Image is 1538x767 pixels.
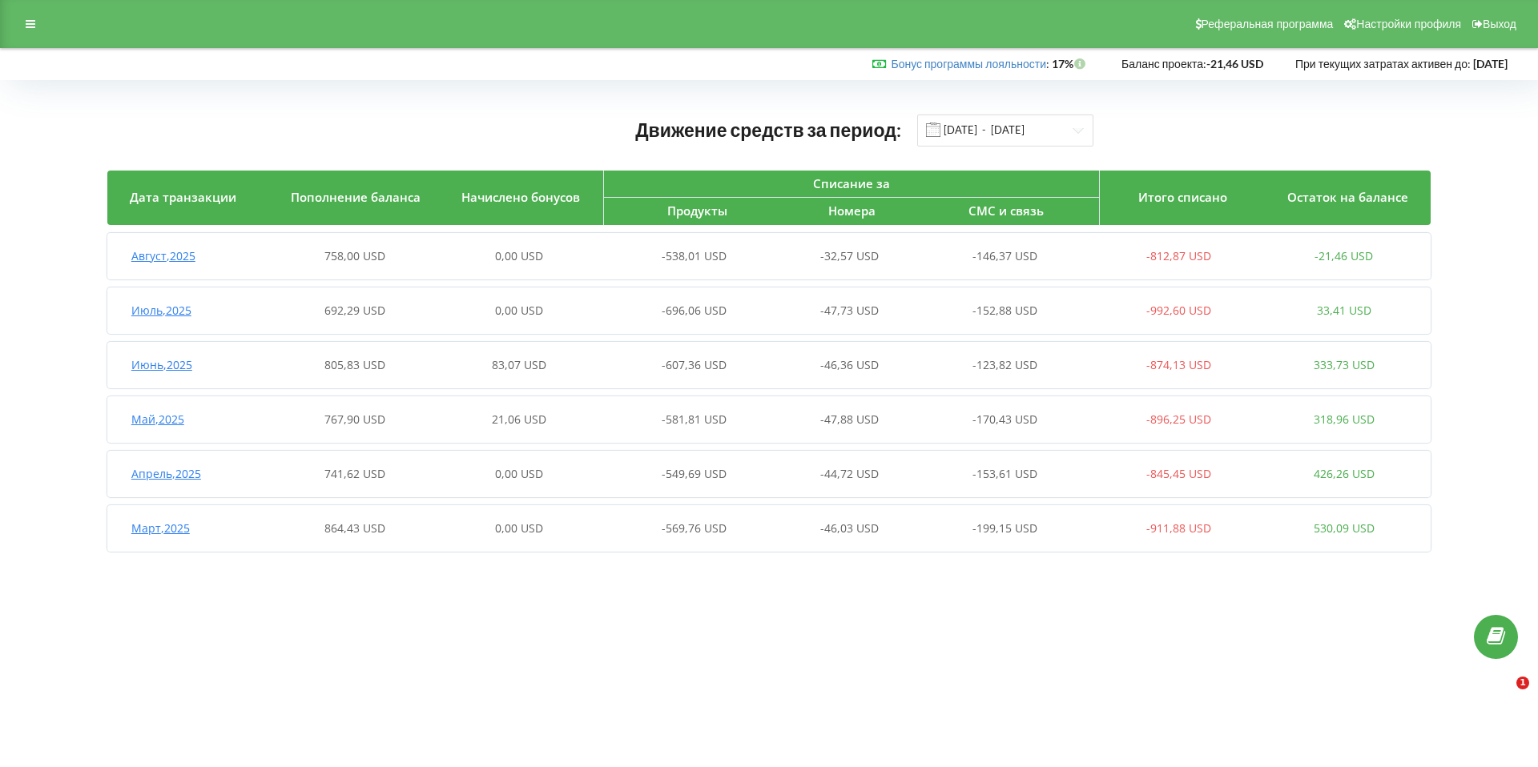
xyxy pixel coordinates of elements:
span: Итого списано [1138,189,1227,205]
span: Апрель , 2025 [131,466,201,481]
span: Июль , 2025 [131,303,191,318]
span: Начислено бонусов [461,189,580,205]
span: Июнь , 2025 [131,357,192,372]
span: 0,00 USD [495,466,543,481]
span: -911,88 USD [1146,520,1211,536]
span: -32,57 USD [820,248,879,263]
span: -146,37 USD [972,248,1037,263]
span: -46,36 USD [820,357,879,372]
span: Номера [828,203,876,219]
span: Списание за [813,175,890,191]
span: 758,00 USD [324,248,385,263]
span: 805,83 USD [324,357,385,372]
span: 33,41 USD [1317,303,1371,318]
span: -549,69 USD [662,466,727,481]
span: 21,06 USD [492,412,546,427]
span: 864,43 USD [324,520,385,536]
strong: -21,46 USD [1206,57,1263,70]
span: 0,00 USD [495,303,543,318]
span: -199,15 USD [972,520,1037,536]
span: 1 [1516,677,1529,689]
span: -538,01 USD [662,248,727,263]
span: -47,73 USD [820,303,879,318]
span: -47,88 USD [820,412,879,427]
span: 767,90 USD [324,412,385,427]
span: Март , 2025 [131,520,190,536]
span: -607,36 USD [662,357,727,372]
span: -21,46 USD [1315,248,1373,263]
span: -581,81 USD [662,412,727,427]
span: 0,00 USD [495,248,543,263]
span: 530,09 USD [1314,520,1375,536]
strong: [DATE] [1473,57,1508,70]
span: -569,76 USD [662,520,727,536]
span: Продукты [667,203,727,219]
span: Дата транзакции [130,189,236,205]
span: Выход [1483,18,1516,30]
span: Настройки профиля [1356,18,1461,30]
span: 318,96 USD [1314,412,1375,427]
span: -696,06 USD [662,303,727,318]
span: Май , 2025 [131,412,184,427]
span: -896,25 USD [1146,412,1211,427]
a: Бонус программы лояльности [891,57,1046,70]
span: СМС и связь [968,203,1044,219]
span: Остаток на балансе [1287,189,1408,205]
span: -845,45 USD [1146,466,1211,481]
span: -812,87 USD [1146,248,1211,263]
span: -874,13 USD [1146,357,1211,372]
span: -170,43 USD [972,412,1037,427]
span: : [891,57,1049,70]
span: 333,73 USD [1314,357,1375,372]
span: Баланс проекта: [1121,57,1206,70]
span: Август , 2025 [131,248,195,263]
span: -152,88 USD [972,303,1037,318]
span: 83,07 USD [492,357,546,372]
span: При текущих затратах активен до: [1295,57,1471,70]
strong: 17% [1052,57,1089,70]
span: -153,61 USD [972,466,1037,481]
span: 0,00 USD [495,520,543,536]
span: -123,82 USD [972,357,1037,372]
span: 692,29 USD [324,303,385,318]
span: -992,60 USD [1146,303,1211,318]
span: Пополнение баланса [291,189,421,205]
iframe: Intercom live chat [1484,677,1522,715]
span: -44,72 USD [820,466,879,481]
span: Реферальная программа [1202,18,1334,30]
span: 741,62 USD [324,466,385,481]
span: Движение средств за период: [635,118,901,141]
span: -46,03 USD [820,520,879,536]
span: 426,26 USD [1314,466,1375,481]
